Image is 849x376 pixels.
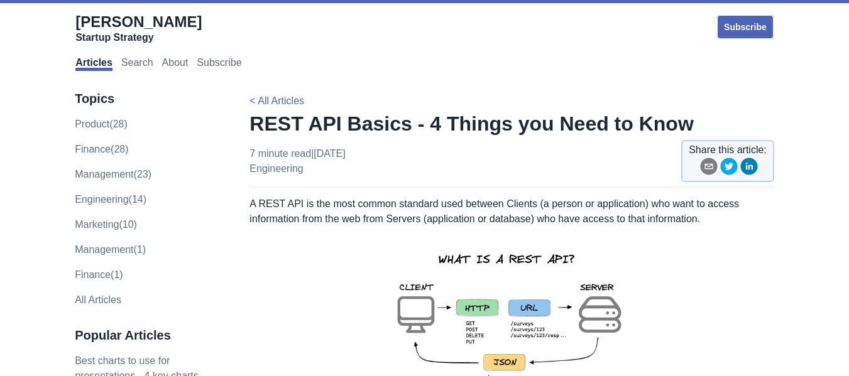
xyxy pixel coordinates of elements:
[75,169,151,180] a: management(23)
[249,146,345,176] p: 7 minute read | [DATE]
[75,13,202,44] a: [PERSON_NAME]Startup Strategy
[689,142,767,158] span: Share this article:
[716,14,774,40] a: Subscribe
[249,196,774,227] p: A REST API is the most common standard used between Clients (a person or application) who want to...
[75,194,146,205] a: engineering(14)
[700,158,718,180] button: email
[197,57,241,71] a: Subscribe
[249,111,774,136] h1: REST API Basics - 4 Things you Need to Know
[162,57,189,71] a: About
[75,144,128,154] a: finance(28)
[75,269,123,280] a: Finance(1)
[75,31,202,44] div: Startup Strategy
[720,158,738,180] button: twitter
[740,158,758,180] button: linkedin
[249,163,303,174] a: engineering
[75,57,112,71] a: Articles
[249,95,304,106] a: < All Articles
[75,91,223,107] h3: Topics
[75,244,146,255] a: Management(1)
[75,219,137,230] a: marketing(10)
[75,119,128,129] a: product(28)
[75,13,202,30] span: [PERSON_NAME]
[121,57,153,71] a: Search
[75,328,223,343] h3: Popular Articles
[75,294,121,305] a: All Articles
